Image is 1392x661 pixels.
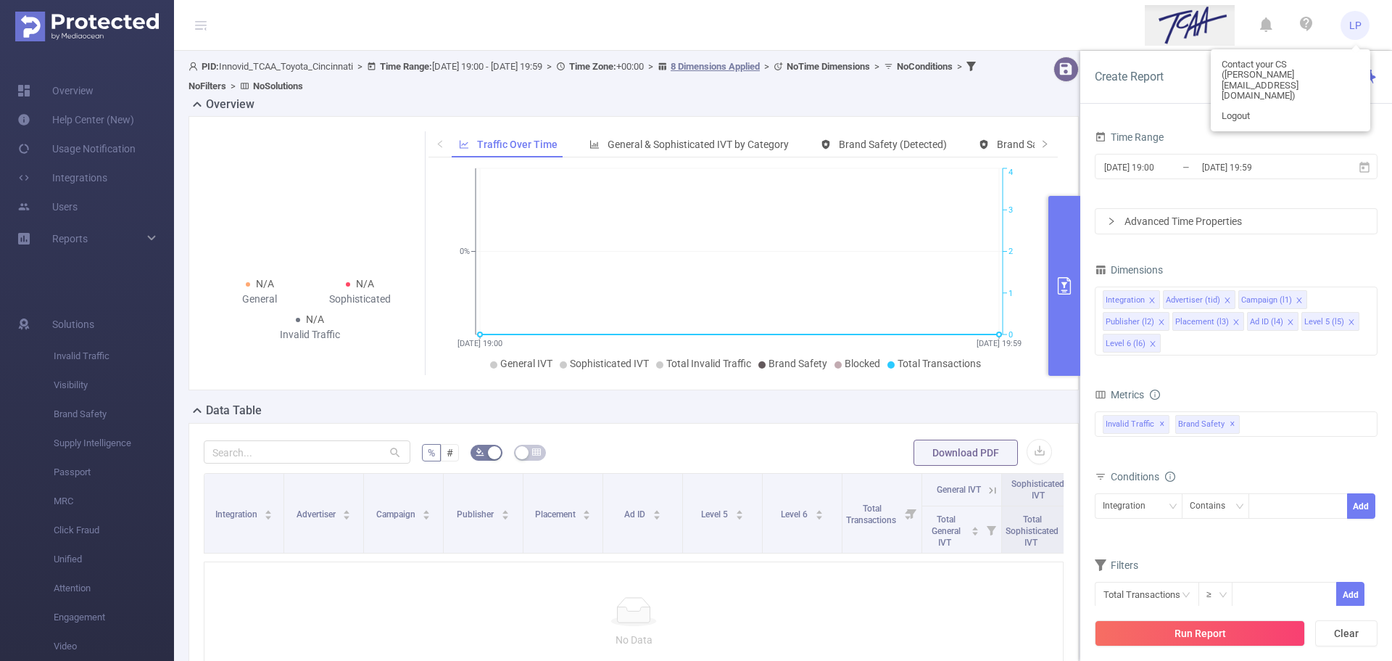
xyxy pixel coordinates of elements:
i: icon: caret-up [501,508,509,512]
span: > [953,61,966,72]
span: Dimensions [1095,264,1163,276]
u: 8 Dimensions Applied [671,61,760,72]
i: icon: caret-up [735,508,743,512]
div: Sort [582,508,591,517]
b: Time Zone: [569,61,616,72]
b: Time Range: [380,61,432,72]
span: Advertiser [297,509,338,520]
li: Integration [1103,290,1160,309]
button: Add [1336,582,1364,607]
i: icon: close [1149,340,1156,349]
tspan: 1 [1008,289,1013,298]
span: General IVT [937,485,981,495]
a: Help Center (New) [17,105,134,134]
a: Usage Notification [17,134,136,163]
i: icon: table [532,448,541,456]
i: icon: info-circle [1165,472,1175,482]
div: Level 6 (l6) [1106,334,1145,353]
span: Brand Safety (Detected) [839,139,947,150]
i: icon: bg-colors [476,448,484,456]
span: Total Transactions [898,358,981,369]
i: icon: down [1235,502,1244,512]
div: Placement (l3) [1175,313,1229,332]
span: > [644,61,658,72]
input: Search... [204,440,410,464]
span: Passport [54,458,174,487]
div: Level 5 (l5) [1304,313,1344,332]
span: Traffic Over Time [477,139,558,150]
tspan: 0 [1008,330,1013,340]
span: Brand Safety [768,358,827,369]
div: Advertiser (tid) [1166,291,1220,310]
i: icon: bar-chart [589,139,600,149]
i: icon: line-chart [459,139,469,149]
span: > [760,61,774,72]
span: Invalid Traffic [54,342,174,371]
b: No Solutions [253,81,303,91]
li: Placement (l3) [1172,312,1244,331]
span: Sophisticated IVT [1011,479,1064,501]
a: Overview [17,76,94,105]
span: Logout [1222,111,1250,121]
div: Integration [1106,291,1145,310]
span: Level 5 [701,509,730,520]
div: General [210,292,310,307]
span: Filters [1095,559,1138,571]
span: > [542,61,556,72]
i: icon: caret-down [265,514,273,518]
i: icon: caret-up [423,508,431,512]
b: No Time Dimensions [787,61,870,72]
div: Sort [264,508,273,517]
li: Publisher (l2) [1103,312,1169,331]
span: Brand Safety [54,400,174,429]
span: > [870,61,884,72]
span: MRC [54,487,174,516]
i: icon: caret-down [652,514,660,518]
li: Ad ID (l4) [1247,312,1298,331]
span: Conditions [1111,471,1175,483]
i: icon: close [1348,319,1355,327]
li: Advertiser (tid) [1163,290,1235,309]
span: Publisher [457,509,496,520]
i: icon: caret-up [971,525,979,529]
span: % [428,447,435,459]
div: Ad ID (l4) [1250,313,1283,332]
i: icon: close [1148,297,1156,305]
div: Sort [501,508,510,517]
p: No Data [216,632,1051,648]
i: icon: caret-up [652,508,660,512]
tspan: 3 [1008,205,1013,215]
i: icon: close [1232,319,1240,327]
i: icon: caret-down [735,514,743,518]
div: ≥ [1206,583,1222,607]
span: N/A [256,278,274,290]
span: Placement [535,509,578,520]
span: Integration [215,509,260,520]
span: Invalid Traffic [1103,415,1169,434]
div: icon: rightAdvanced Time Properties [1095,209,1377,234]
i: icon: close [1296,297,1303,305]
i: icon: caret-down [343,514,351,518]
div: Integration [1103,494,1156,518]
div: Sort [342,508,351,517]
span: > [226,81,240,91]
tspan: 4 [1008,168,1013,178]
a: Integrations [17,163,107,192]
li: Campaign (l1) [1238,290,1307,309]
button: Download PDF [913,440,1018,466]
span: # [447,447,453,459]
i: icon: down [1219,591,1227,601]
span: Time Range [1095,131,1164,143]
a: Reports [52,224,88,253]
span: General IVT [500,358,552,369]
span: Innovid_TCAA_Toyota_Cincinnati [DATE] 19:00 - [DATE] 19:59 +00:00 [188,61,979,91]
span: Video [54,632,174,661]
i: Filter menu [981,506,1001,553]
span: LP [1349,11,1362,40]
i: icon: caret-down [501,514,509,518]
span: Brand Safety [1175,415,1240,434]
i: icon: down [1169,502,1177,512]
span: > [353,61,367,72]
span: Create Report [1095,70,1164,83]
span: Blocked [845,358,880,369]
